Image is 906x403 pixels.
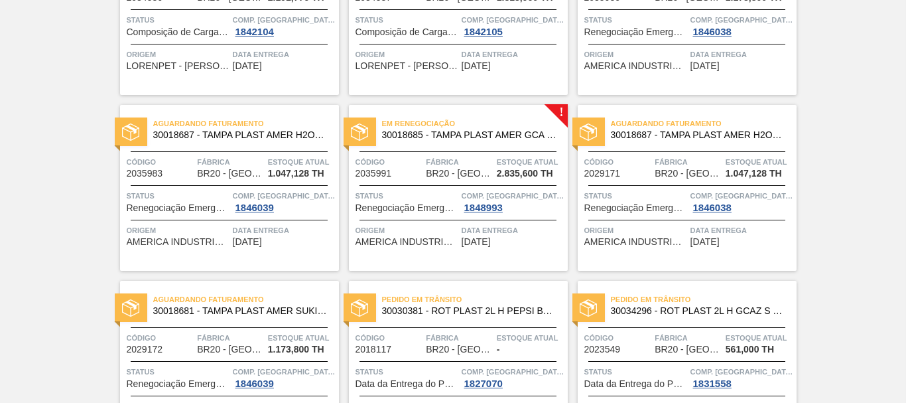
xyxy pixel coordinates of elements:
[233,189,336,202] span: Comp. Carga
[351,123,368,141] img: status
[462,237,491,247] span: 01/10/2025
[462,189,564,213] a: Comp. [GEOGRAPHIC_DATA]1848993
[268,345,324,355] span: 1.173,800 TH
[153,293,339,306] span: Aguardando Faturamento
[584,13,687,27] span: Status
[462,13,564,27] span: Comp. Carga
[690,365,793,378] span: Comp. Carga
[127,237,229,247] span: AMERICA INDUSTRIA E COMERCIO DE - VENANCIO AIRES
[690,189,793,213] a: Comp. [GEOGRAPHIC_DATA]1846038
[356,13,458,27] span: Status
[110,105,339,271] a: statusAguardando Faturamento30018687 - TAMPA PLAST AMER H2OH LIMAO S/LINERCódigo2035983FábricaBR2...
[356,169,392,179] span: 2035991
[690,365,793,389] a: Comp. [GEOGRAPHIC_DATA]1831558
[726,331,793,345] span: Estoque atual
[655,155,722,169] span: Fábrica
[268,169,324,179] span: 1.047,128 TH
[356,155,423,169] span: Código
[690,48,793,61] span: Data entrega
[462,13,564,37] a: Comp. [GEOGRAPHIC_DATA]1842105
[233,378,277,389] div: 1846039
[122,299,139,317] img: status
[127,203,229,213] span: Renegociação Emergencial de Pedido Aceita
[584,61,687,71] span: AMERICA INDUSTRIA E COMERCIO DE - VENANCIO AIRES
[611,130,786,140] span: 30018687 - TAMPA PLAST AMER H2OH LIMAO S/LINER
[127,331,194,345] span: Código
[690,13,793,27] span: Comp. Carga
[233,13,336,37] a: Comp. [GEOGRAPHIC_DATA]1842104
[197,169,263,179] span: BR20 - Sapucaia
[197,345,263,355] span: BR20 - Sapucaia
[356,61,458,71] span: LORENPET - DUQUE DE CAXIAS (RJ)
[690,378,734,389] div: 1831558
[233,61,262,71] span: 01/10/2025
[462,378,505,389] div: 1827070
[356,203,458,213] span: Renegociação Emergencial de Pedido
[584,48,687,61] span: Origem
[382,130,557,140] span: 30018685 - TAMPA PLAST AMER GCA S/LINER
[153,117,339,130] span: Aguardando Faturamento
[127,27,229,37] span: Composição de Carga Aceita
[584,237,687,247] span: AMERICA INDUSTRIA E COMERCIO DE - VENANCIO AIRES
[497,169,553,179] span: 2.835,600 TH
[611,293,797,306] span: Pedido em Trânsito
[356,237,458,247] span: AMERICA INDUSTRIA E COMERCIO DE - VENANCIO AIRES
[726,169,782,179] span: 1.047,128 TH
[426,345,492,355] span: BR20 - Sapucaia
[382,306,557,316] span: 30030381 - ROT PLAST 2L H PEPSI BLACK NIV24
[726,345,774,355] span: 561,000 TH
[462,61,491,71] span: 01/10/2025
[690,27,734,37] div: 1846038
[690,189,793,202] span: Comp. Carga
[462,48,564,61] span: Data entrega
[580,299,597,317] img: status
[584,331,652,345] span: Código
[690,237,720,247] span: 01/10/2025
[655,331,722,345] span: Fábrica
[497,331,564,345] span: Estoque atual
[568,105,797,271] a: statusAguardando Faturamento30018687 - TAMPA PLAST AMER H2OH LIMAO S/LINERCódigo2029171FábricaBR2...
[268,331,336,345] span: Estoque atual
[382,293,568,306] span: Pedido em Trânsito
[233,189,336,213] a: Comp. [GEOGRAPHIC_DATA]1846039
[584,365,687,378] span: Status
[690,224,793,237] span: Data entrega
[356,48,458,61] span: Origem
[122,123,139,141] img: status
[127,224,229,237] span: Origem
[233,224,336,237] span: Data entrega
[426,331,493,345] span: Fábrica
[356,345,392,355] span: 2018117
[233,48,336,61] span: Data entrega
[127,189,229,202] span: Status
[356,189,458,202] span: Status
[426,155,493,169] span: Fábrica
[584,27,687,37] span: Renegociação Emergencial de Pedido Aceita
[127,155,194,169] span: Código
[233,237,262,247] span: 01/10/2025
[127,379,229,389] span: Renegociação Emergencial de Pedido Aceita
[584,379,687,389] span: Data da Entrega do Pedido Atrasada
[462,27,505,37] div: 1842105
[127,61,229,71] span: LORENPET - DUQUE DE CAXIAS (RJ)
[655,169,721,179] span: BR20 - Sapucaia
[356,331,423,345] span: Código
[127,13,229,27] span: Status
[382,117,568,130] span: Em renegociação
[462,365,564,389] a: Comp. [GEOGRAPHIC_DATA]1827070
[356,379,458,389] span: Data da Entrega do Pedido Atrasada
[580,123,597,141] img: status
[233,365,336,389] a: Comp. [GEOGRAPHIC_DATA]1846039
[233,202,277,213] div: 1846039
[356,224,458,237] span: Origem
[584,345,621,355] span: 2023549
[153,130,328,140] span: 30018687 - TAMPA PLAST AMER H2OH LIMAO S/LINER
[197,155,265,169] span: Fábrica
[233,365,336,378] span: Comp. Carga
[497,155,564,169] span: Estoque atual
[339,105,568,271] a: !statusEm renegociação30018685 - TAMPA PLAST AMER GCA S/LINERCódigo2035991FábricaBR20 - [GEOGRAPH...
[268,155,336,169] span: Estoque atual
[351,299,368,317] img: status
[462,224,564,237] span: Data entrega
[462,189,564,202] span: Comp. Carga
